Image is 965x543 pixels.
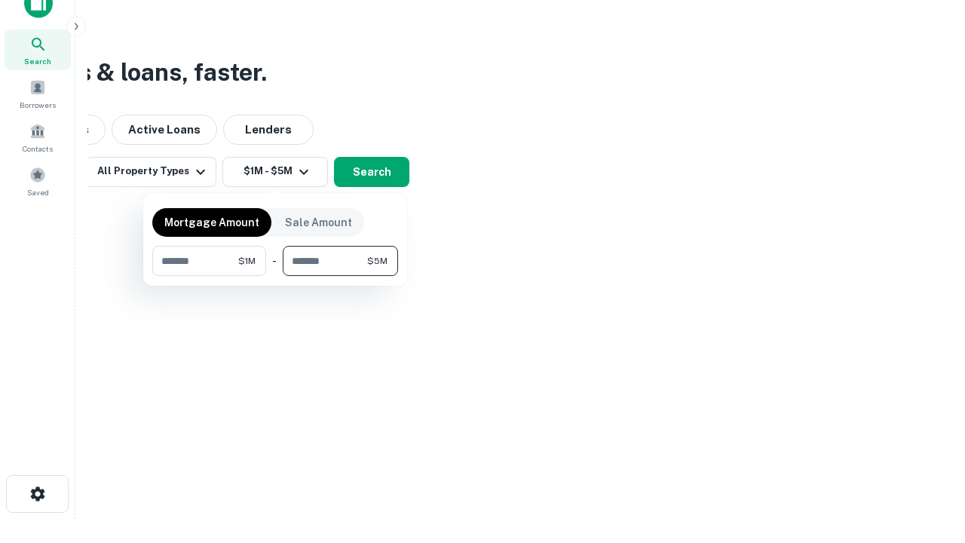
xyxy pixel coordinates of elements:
[890,422,965,495] iframe: Chat Widget
[164,214,259,231] p: Mortgage Amount
[238,254,256,268] span: $1M
[272,246,277,276] div: -
[285,214,352,231] p: Sale Amount
[367,254,388,268] span: $5M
